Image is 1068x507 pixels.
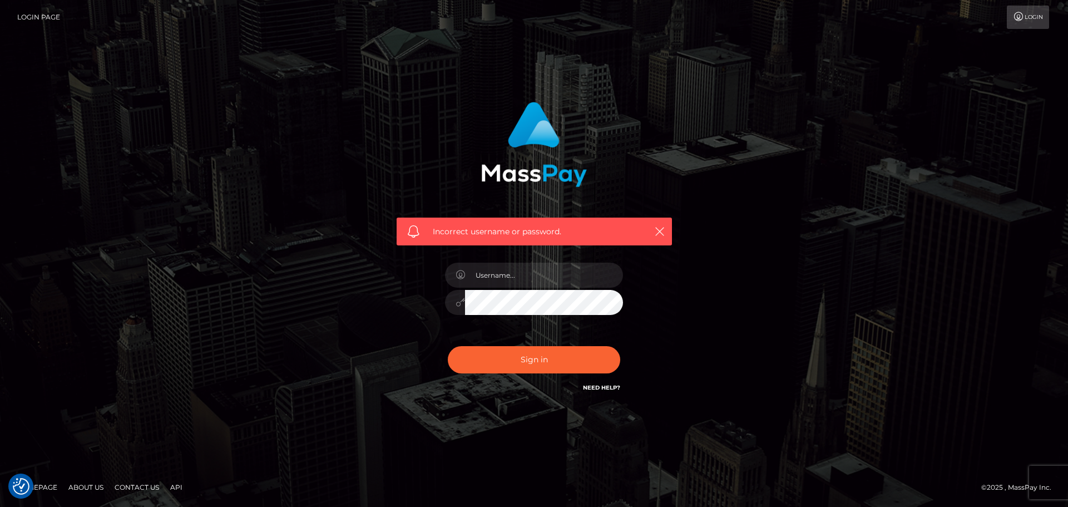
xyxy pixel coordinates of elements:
[13,478,29,495] button: Consent Preferences
[583,384,620,391] a: Need Help?
[64,479,108,496] a: About Us
[433,226,636,238] span: Incorrect username or password.
[465,263,623,288] input: Username...
[12,479,62,496] a: Homepage
[110,479,164,496] a: Contact Us
[1007,6,1049,29] a: Login
[13,478,29,495] img: Revisit consent button
[17,6,60,29] a: Login Page
[448,346,620,373] button: Sign in
[481,102,587,187] img: MassPay Login
[981,481,1060,494] div: © 2025 , MassPay Inc.
[166,479,187,496] a: API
